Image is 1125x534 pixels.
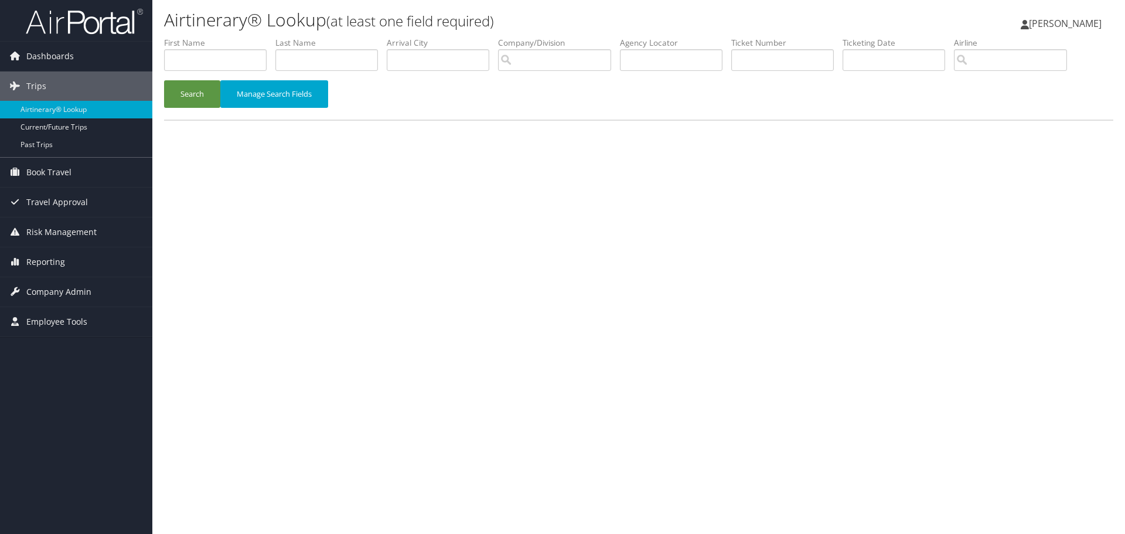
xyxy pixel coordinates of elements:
[26,72,46,101] span: Trips
[26,307,87,336] span: Employee Tools
[164,37,275,49] label: First Name
[387,37,498,49] label: Arrival City
[620,37,731,49] label: Agency Locator
[26,217,97,247] span: Risk Management
[26,8,143,35] img: airportal-logo.png
[26,277,91,307] span: Company Admin
[326,11,494,30] small: (at least one field required)
[164,80,220,108] button: Search
[498,37,620,49] label: Company/Division
[26,158,71,187] span: Book Travel
[26,42,74,71] span: Dashboards
[26,188,88,217] span: Travel Approval
[26,247,65,277] span: Reporting
[1029,17,1102,30] span: [PERSON_NAME]
[731,37,843,49] label: Ticket Number
[954,37,1076,49] label: Airline
[275,37,387,49] label: Last Name
[220,80,328,108] button: Manage Search Fields
[843,37,954,49] label: Ticketing Date
[164,8,797,32] h1: Airtinerary® Lookup
[1021,6,1113,41] a: [PERSON_NAME]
